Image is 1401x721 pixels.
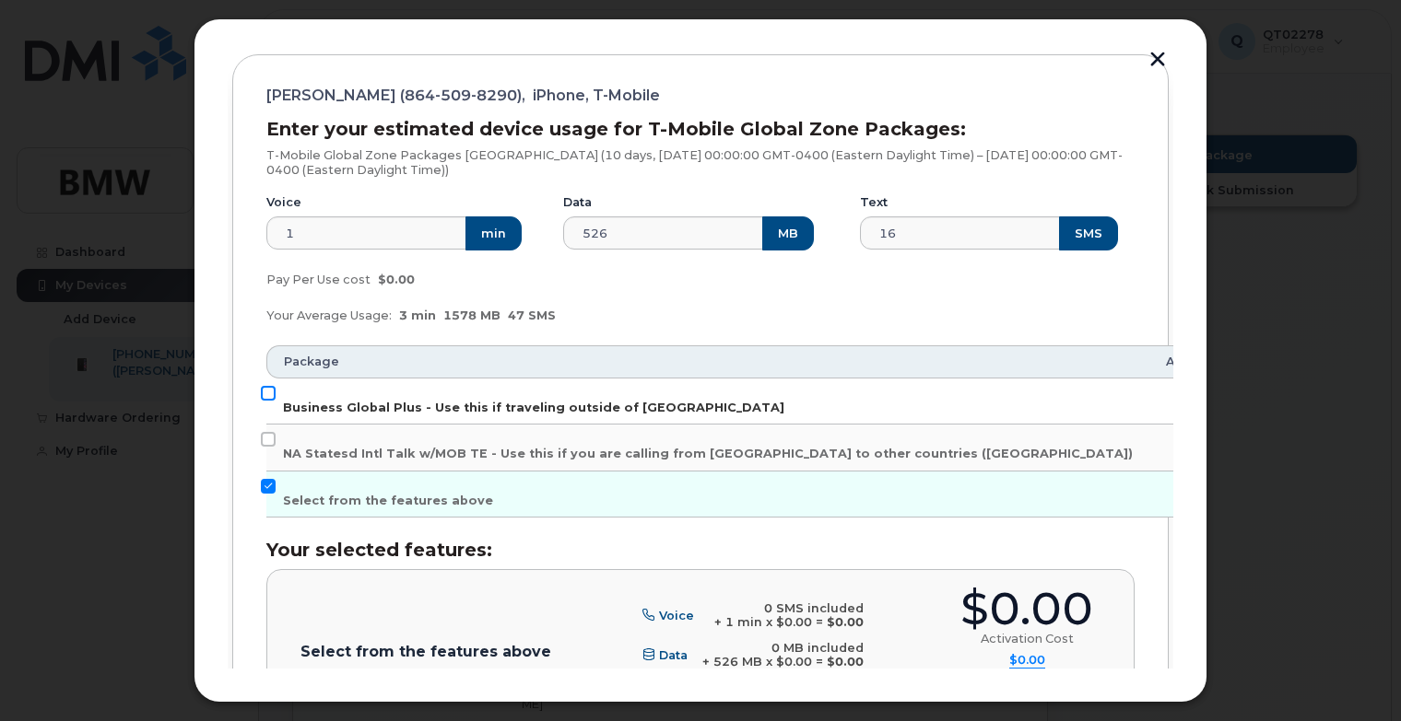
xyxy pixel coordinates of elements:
p: Select from the features above [300,645,551,659]
label: Data [563,195,592,210]
span: + 526 MB x [702,655,772,669]
button: SMS [1059,216,1118,250]
input: Select from the features above [261,479,276,494]
span: 1578 MB [443,308,500,322]
span: 3 min [399,308,436,322]
span: Select from the features above [283,494,493,507]
span: [PERSON_NAME] (864-509-8290), [266,88,525,103]
span: Data [659,648,688,662]
span: Your Average Usage: [266,308,392,322]
label: Voice [266,195,301,210]
div: $0.00 [960,587,1093,632]
span: NA Statesd Intl Talk w/MOB TE - Use this if you are calling from [GEOGRAPHIC_DATA] to other count... [283,447,1133,460]
input: NA Statesd Intl Talk w/MOB TE - Use this if you are calling from [GEOGRAPHIC_DATA] to other count... [261,432,276,447]
span: + 1 min x [714,615,772,629]
span: $0.00 = [776,615,823,629]
th: Amount [1149,345,1234,378]
button: min [465,216,522,250]
h3: Enter your estimated device usage for T-Mobile Global Zone Packages: [266,119,1135,139]
summary: $0.00 [1009,653,1045,669]
div: 0 SMS included [714,601,864,616]
div: Activation Cost [981,632,1074,646]
b: $0.00 [827,615,864,629]
span: $0.00 = [776,655,823,669]
span: 47 SMS [508,308,556,322]
button: MB [762,216,814,250]
p: T-Mobile Global Zone Packages [GEOGRAPHIC_DATA] (10 days, [DATE] 00:00:00 GMT-0400 (Eastern Dayli... [266,148,1135,177]
b: $0.00 [827,655,864,669]
span: iPhone, T-Mobile [533,88,660,103]
iframe: Messenger Launcher [1321,641,1387,707]
span: Pay Per Use cost [266,273,371,286]
label: Text [860,195,888,210]
div: 0 MB included [702,641,864,656]
input: Business Global Plus - Use this if traveling outside of [GEOGRAPHIC_DATA] [261,386,276,401]
span: $0.00 [378,273,415,286]
h3: Your selected features: [266,540,1135,560]
span: Business Global Plus - Use this if traveling outside of [GEOGRAPHIC_DATA] [283,401,784,414]
span: Voice [659,609,694,622]
th: Package [266,345,1149,378]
